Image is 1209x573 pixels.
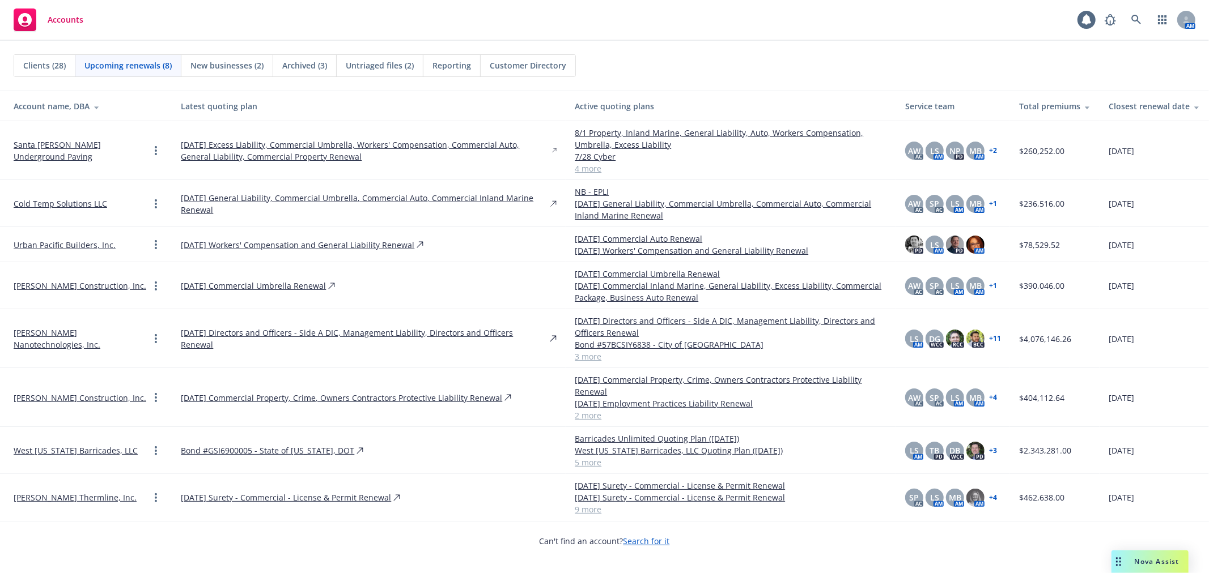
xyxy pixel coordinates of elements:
[946,236,964,254] img: photo
[966,442,985,460] img: photo
[490,59,566,71] span: Customer Directory
[930,198,939,209] span: SP
[575,100,887,112] div: Active quoting plans
[949,145,961,157] span: NP
[1112,550,1126,573] div: Drag to move
[1109,333,1134,345] span: [DATE]
[181,327,548,350] a: [DATE] Directors and Officers - Side A DIC, Management Liability, Directors and Officers Renewal
[1109,100,1200,112] div: Closest renewal date
[575,409,887,421] a: 2 more
[149,491,163,504] a: Open options
[575,350,887,362] a: 3 more
[1109,280,1134,292] span: [DATE]
[966,330,985,348] img: photo
[181,100,557,112] div: Latest quoting plan
[84,59,172,71] span: Upcoming renewals (8)
[1019,333,1071,345] span: $4,076,146.26
[149,391,163,404] a: Open options
[1109,145,1134,157] span: [DATE]
[181,139,549,163] a: [DATE] Excess Liability, Commercial Umbrella, Workers' Compensation, Commercial Auto, General Lia...
[14,239,116,251] a: Urban Pacific Builders, Inc.
[989,147,997,154] a: + 2
[1109,491,1134,503] span: [DATE]
[908,280,920,292] span: AW
[181,239,414,251] a: [DATE] Workers' Compensation and General Liability Renewal
[48,15,83,24] span: Accounts
[908,392,920,404] span: AW
[149,332,163,345] a: Open options
[1109,198,1134,209] span: [DATE]
[181,280,326,292] a: [DATE] Commercial Umbrella Renewal
[181,444,354,456] a: Bond #GSI6900005 - State of [US_STATE], DOT
[1019,280,1064,292] span: $390,046.00
[905,236,923,254] img: photo
[540,535,670,547] span: Can't find an account?
[1109,444,1134,456] span: [DATE]
[575,339,887,350] a: Bond #57BCSIY6838 - City of [GEOGRAPHIC_DATA]
[575,315,887,339] a: [DATE] Directors and Officers - Side A DIC, Management Liability, Directors and Officers Renewal
[908,145,920,157] span: AW
[966,236,985,254] img: photo
[623,536,670,546] a: Search for it
[9,4,88,36] a: Accounts
[1019,392,1064,404] span: $404,112.64
[969,145,982,157] span: MB
[14,280,146,292] a: [PERSON_NAME] Construction, Inc.
[575,456,887,468] a: 5 more
[14,444,138,456] a: West [US_STATE] Barricades, LLC
[908,198,920,209] span: AW
[575,480,887,491] a: [DATE] Surety - Commercial - License & Permit Renewal
[14,198,107,209] a: Cold Temp Solutions LLC
[1135,557,1180,566] span: Nova Assist
[575,151,887,163] a: 7/28 Cyber
[989,447,997,454] a: + 3
[14,392,146,404] a: [PERSON_NAME] Construction, Inc.
[575,127,887,151] a: 8/1 Property, Inland Marine, General Liability, Auto, Workers Compensation, Umbrella, Excess Liab...
[149,144,163,157] a: Open options
[989,283,997,289] a: + 1
[181,192,548,216] a: [DATE] General Liability, Commercial Umbrella, Commercial Auto, Commercial Inland Marine Renewal
[929,333,940,345] span: DG
[575,280,887,303] a: [DATE] Commercial Inland Marine, General Liability, Excess Liability, Commercial Package, Busines...
[282,59,327,71] span: Archived (3)
[14,491,137,503] a: [PERSON_NAME] Thermline, Inc.
[989,335,1001,342] a: + 11
[910,444,919,456] span: LS
[575,433,887,444] a: Barricades Unlimited Quoting Plan ([DATE])
[910,333,919,345] span: LS
[149,238,163,251] a: Open options
[575,503,887,515] a: 9 more
[181,392,502,404] a: [DATE] Commercial Property, Crime, Owners Contractors Protective Liability Renewal
[1109,239,1134,251] span: [DATE]
[1019,100,1091,112] div: Total premiums
[1019,145,1064,157] span: $260,252.00
[951,392,960,404] span: LS
[1125,8,1148,31] a: Search
[905,100,1001,112] div: Service team
[949,491,961,503] span: MB
[930,145,939,157] span: LS
[969,392,982,404] span: MB
[575,186,887,198] a: NB - EPLI
[346,59,414,71] span: Untriaged files (2)
[951,280,960,292] span: LS
[930,491,939,503] span: LS
[1112,550,1189,573] button: Nova Assist
[23,59,66,71] span: Clients (28)
[575,374,887,397] a: [DATE] Commercial Property, Crime, Owners Contractors Protective Liability Renewal
[1099,8,1122,31] a: Report a Bug
[432,59,471,71] span: Reporting
[149,279,163,293] a: Open options
[1019,491,1064,503] span: $462,638.00
[946,330,964,348] img: photo
[575,268,887,280] a: [DATE] Commercial Umbrella Renewal
[909,491,919,503] span: SP
[989,494,997,501] a: + 4
[149,444,163,457] a: Open options
[1019,444,1071,456] span: $2,343,281.00
[1109,392,1134,404] span: [DATE]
